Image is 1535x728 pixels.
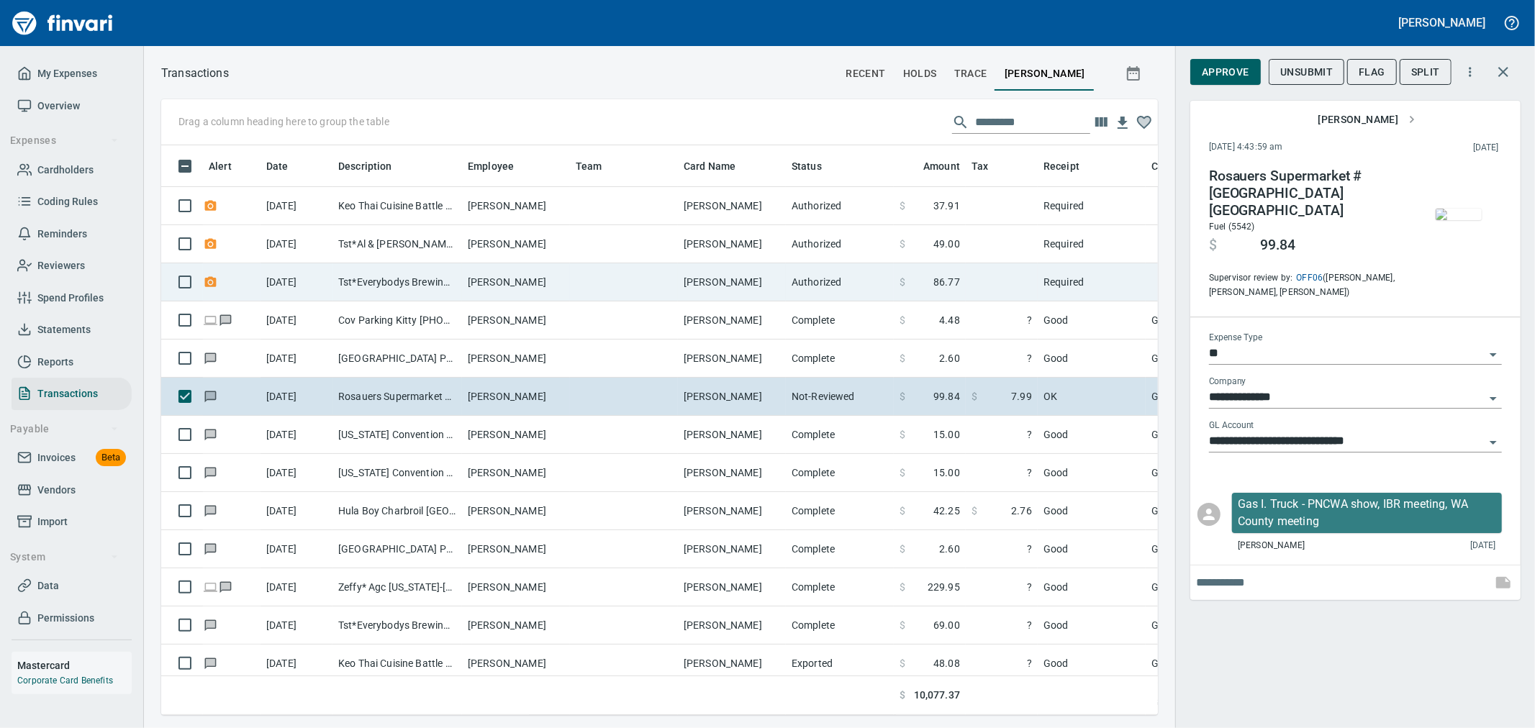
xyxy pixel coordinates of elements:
[203,582,218,591] span: Online transaction
[266,158,307,175] span: Date
[462,225,570,263] td: [PERSON_NAME]
[332,416,462,454] td: [US_STATE] Convention Cent Portland OR
[462,645,570,683] td: [PERSON_NAME]
[10,132,119,150] span: Expenses
[12,58,132,90] a: My Expenses
[37,65,97,83] span: My Expenses
[1436,209,1482,220] img: receipts%2Ftapani%2F2025-09-30%2FP1dtVyN7j8XuYROoWmn8CgdhSiG2__LYuX6QodWHHaaSYtElRA_thumb.jpg
[37,97,80,115] span: Overview
[1399,15,1485,30] h5: [PERSON_NAME]
[37,321,91,339] span: Statements
[37,353,73,371] span: Reports
[203,201,218,210] span: Receipt Required
[792,158,841,175] span: Status
[37,449,76,467] span: Invoices
[1146,416,1505,454] td: GL (1) / 7185.20.10: Civil Training Cost
[1112,56,1158,91] button: Show transactions within a particular date range
[972,313,1032,327] span: ?
[332,340,462,378] td: [GEOGRAPHIC_DATA] Paystati [GEOGRAPHIC_DATA] [GEOGRAPHIC_DATA]
[203,544,218,553] span: Has messages
[678,301,786,340] td: [PERSON_NAME]
[1038,301,1146,340] td: Good
[1043,158,1098,175] span: Receipt
[1209,140,1378,155] span: [DATE] 4:43:59 am
[37,289,104,307] span: Spend Profiles
[12,346,132,378] a: Reports
[914,688,960,703] span: 10,077.37
[1238,496,1496,530] p: Gas I. Truck - PNCWA show, IBR meeting, WA County meeting
[1202,63,1249,81] span: Approve
[1454,56,1486,88] button: More
[900,427,905,442] span: $
[1411,63,1440,81] span: Split
[37,257,85,275] span: Reviewers
[905,158,960,175] span: Amount
[468,158,514,175] span: Employee
[161,65,229,82] p: Transactions
[928,580,960,594] span: 229.95
[786,416,894,454] td: Complete
[972,313,1032,327] span: Unable to determine tax
[972,618,1032,632] span: ?
[786,187,894,225] td: Authorized
[900,351,905,365] span: $
[4,127,124,154] button: Expenses
[1190,59,1261,86] button: Approve
[203,658,218,668] span: Has messages
[576,158,602,175] span: Team
[261,263,332,301] td: [DATE]
[972,580,1032,594] span: ?
[1269,59,1344,86] button: Unsubmit
[462,454,570,492] td: [PERSON_NAME]
[1038,645,1146,683] td: Good
[933,389,960,404] span: 99.84
[933,656,960,670] span: 48.08
[338,158,411,175] span: Description
[1038,454,1146,492] td: Good
[17,675,113,686] a: Corporate Card Benefits
[462,340,570,378] td: [PERSON_NAME]
[338,158,392,175] span: Description
[1038,568,1146,606] td: Good
[972,656,1032,670] span: ?
[678,416,786,454] td: [PERSON_NAME]
[1312,106,1421,133] button: [PERSON_NAME]
[37,385,98,403] span: Transactions
[37,161,94,179] span: Cardholders
[1378,141,1499,155] span: This charge was settled by the merchant and appears on the 2025/09/20 statement.
[462,378,570,416] td: [PERSON_NAME]
[261,340,332,378] td: [DATE]
[261,530,332,568] td: [DATE]
[37,513,68,531] span: Import
[1209,168,1405,219] h4: Rosauers Supermarket # [GEOGRAPHIC_DATA] [GEOGRAPHIC_DATA]
[972,158,988,175] span: Tax
[933,465,960,480] span: 15.00
[12,378,132,410] a: Transactions
[678,530,786,568] td: [PERSON_NAME]
[9,6,117,40] img: Finvari
[1318,111,1416,129] span: [PERSON_NAME]
[12,314,132,346] a: Statements
[972,504,977,518] span: $
[261,568,332,606] td: [DATE]
[1232,493,1502,533] div: Click for options
[203,620,218,629] span: Has messages
[203,468,218,477] span: Has messages
[933,199,960,213] span: 37.91
[261,378,332,416] td: [DATE]
[218,315,233,324] span: Has messages
[1209,237,1217,254] span: $
[678,187,786,225] td: [PERSON_NAME]
[1209,378,1246,386] label: Company
[972,465,1032,480] span: ?
[37,193,98,211] span: Coding Rules
[332,492,462,530] td: Hula Boy Charbroil [GEOGRAPHIC_DATA] [GEOGRAPHIC_DATA]
[1146,378,1505,416] td: GL (1) / 7185.20.10: Civil Training Cost
[12,442,132,474] a: InvoicesBeta
[1146,568,1505,606] td: GL (1) / 7185.20.10: Civil Training Cost
[1011,389,1032,404] span: 7.99
[1146,530,1505,568] td: GL (1) / 7185.20.10: Civil Training Cost
[12,474,132,506] a: Vendors
[12,250,132,282] a: Reviewers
